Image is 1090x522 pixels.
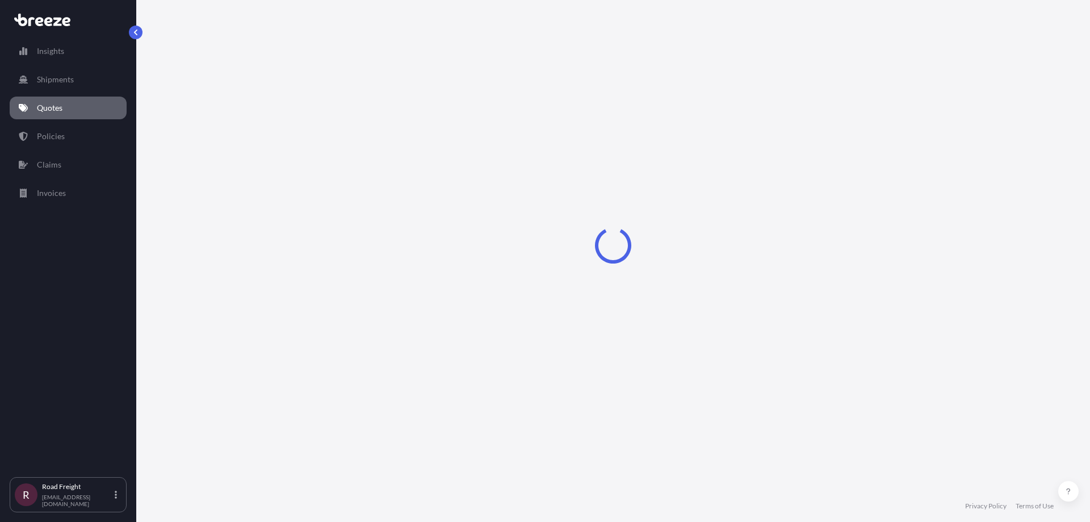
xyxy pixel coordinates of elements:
p: Policies [37,131,65,142]
a: Privacy Policy [965,502,1007,511]
p: Road Freight [42,482,112,491]
a: Insights [10,40,127,62]
span: R [23,489,30,500]
p: Insights [37,45,64,57]
p: Quotes [37,102,62,114]
p: Invoices [37,187,66,199]
a: Quotes [10,97,127,119]
p: Claims [37,159,61,170]
a: Policies [10,125,127,148]
a: Shipments [10,68,127,91]
p: [EMAIL_ADDRESS][DOMAIN_NAME] [42,494,112,507]
a: Claims [10,153,127,176]
a: Invoices [10,182,127,204]
p: Shipments [37,74,74,85]
a: Terms of Use [1016,502,1054,511]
